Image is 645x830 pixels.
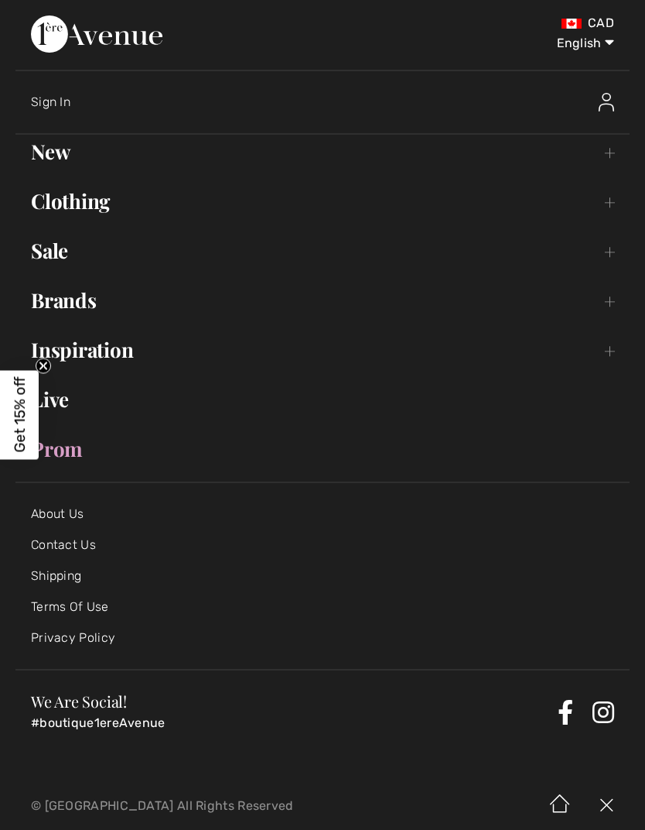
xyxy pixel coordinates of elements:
[15,333,630,367] a: Inspiration
[11,377,29,453] span: Get 15% off
[31,77,630,127] a: Sign InSign In
[31,694,551,709] h3: We Are Social!
[31,537,96,552] a: Contact Us
[599,93,614,111] img: Sign In
[31,568,81,583] a: Shipping
[592,700,614,725] a: Instagram
[31,506,84,521] a: About Us
[31,599,109,614] a: Terms Of Use
[31,94,70,109] span: Sign In
[15,135,630,169] a: New
[583,782,630,830] img: X
[15,234,630,268] a: Sale
[37,11,69,25] span: Help
[31,801,381,811] p: © [GEOGRAPHIC_DATA] All Rights Reserved
[15,382,630,417] a: Live
[537,782,583,830] img: Home
[31,715,551,731] p: #boutique1ereAvenue
[15,184,630,218] a: Clothing
[381,15,614,31] div: CAD
[36,358,51,374] button: Close teaser
[15,283,630,317] a: Brands
[558,700,573,725] a: Facebook
[31,15,162,53] img: 1ère Avenue
[15,432,630,466] a: Prom
[31,630,115,645] a: Privacy Policy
